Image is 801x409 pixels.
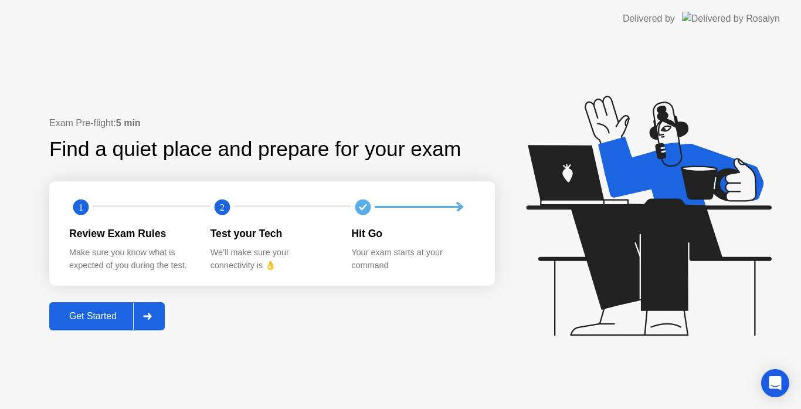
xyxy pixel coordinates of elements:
[211,246,333,272] div: We’ll make sure your connectivity is 👌
[116,118,141,128] b: 5 min
[682,12,780,25] img: Delivered by Rosalyn
[351,226,474,241] div: Hit Go
[761,369,789,397] div: Open Intercom Messenger
[49,134,463,165] div: Find a quiet place and prepare for your exam
[69,226,192,241] div: Review Exam Rules
[69,246,192,272] div: Make sure you know what is expected of you during the test.
[53,311,133,322] div: Get Started
[49,302,165,330] button: Get Started
[79,201,83,212] text: 1
[623,12,675,26] div: Delivered by
[49,116,495,130] div: Exam Pre-flight:
[220,201,225,212] text: 2
[351,246,474,272] div: Your exam starts at your command
[211,226,333,241] div: Test your Tech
